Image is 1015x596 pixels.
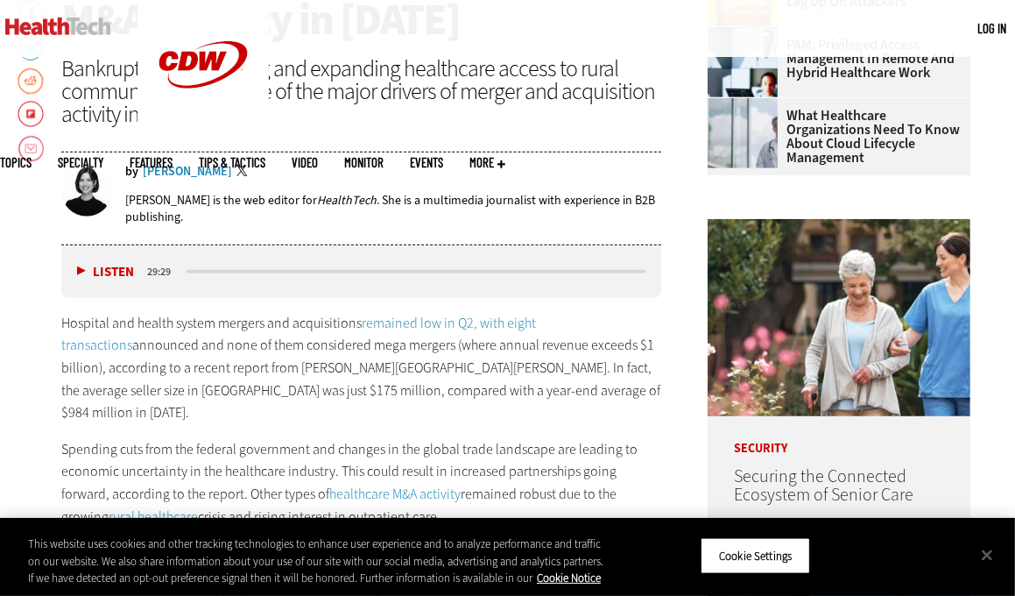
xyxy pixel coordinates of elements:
a: Features [130,156,173,169]
a: rural healthcare [109,507,198,526]
div: media player [61,245,661,298]
a: Events [410,156,443,169]
button: Cookie Settings [701,537,810,574]
a: healthcare M&A activity [329,485,461,503]
span: Specialty [58,156,103,169]
img: nurse walks with senior woman through a garden [708,219,970,416]
em: HealthTech [317,192,377,209]
a: Securing the Connected Ecosystem of Senior Care [734,465,913,507]
a: More information about your privacy [537,571,601,585]
span: More [469,156,505,169]
a: Log in [977,20,1006,36]
p: Security [708,416,970,455]
button: Listen [77,266,134,279]
div: This website uses cookies and other tracking technologies to enhance user experience and to analy... [28,536,609,587]
div: User menu [977,19,1006,38]
a: MonITor [344,156,384,169]
img: Home [5,18,111,35]
p: Spending cuts from the federal government and changes in the global trade landscape are leading t... [61,438,661,528]
a: Video [292,156,318,169]
a: CDW [137,116,269,134]
a: What Healthcare Organizations Need To Know About Cloud Lifecycle Management [708,109,960,165]
p: Hospital and health system mergers and acquisitions announced and none of them considered mega me... [61,312,661,424]
div: duration [144,264,184,280]
button: Close [968,536,1006,574]
p: [PERSON_NAME] is the web editor for . She is a multimedia journalist with experience in B2B publi... [125,192,661,225]
a: Tips & Tactics [199,156,265,169]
